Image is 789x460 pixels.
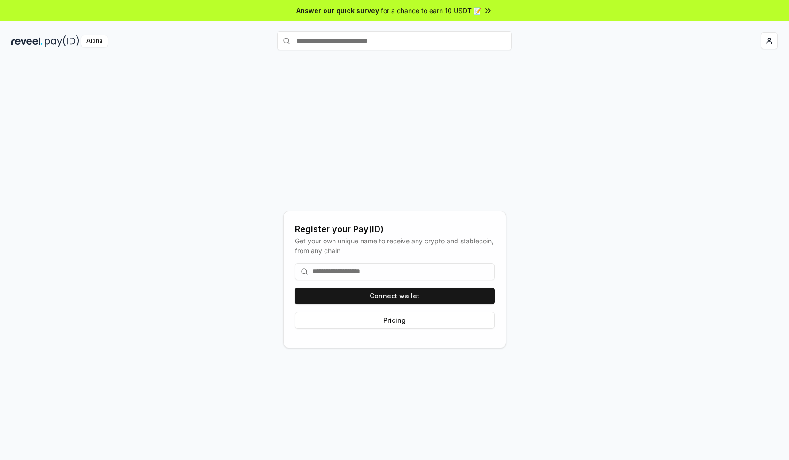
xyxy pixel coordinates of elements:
[295,223,495,236] div: Register your Pay(ID)
[295,312,495,329] button: Pricing
[45,35,79,47] img: pay_id
[296,6,379,16] span: Answer our quick survey
[295,236,495,256] div: Get your own unique name to receive any crypto and stablecoin, from any chain
[11,35,43,47] img: reveel_dark
[81,35,108,47] div: Alpha
[381,6,481,16] span: for a chance to earn 10 USDT 📝
[295,288,495,304] button: Connect wallet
